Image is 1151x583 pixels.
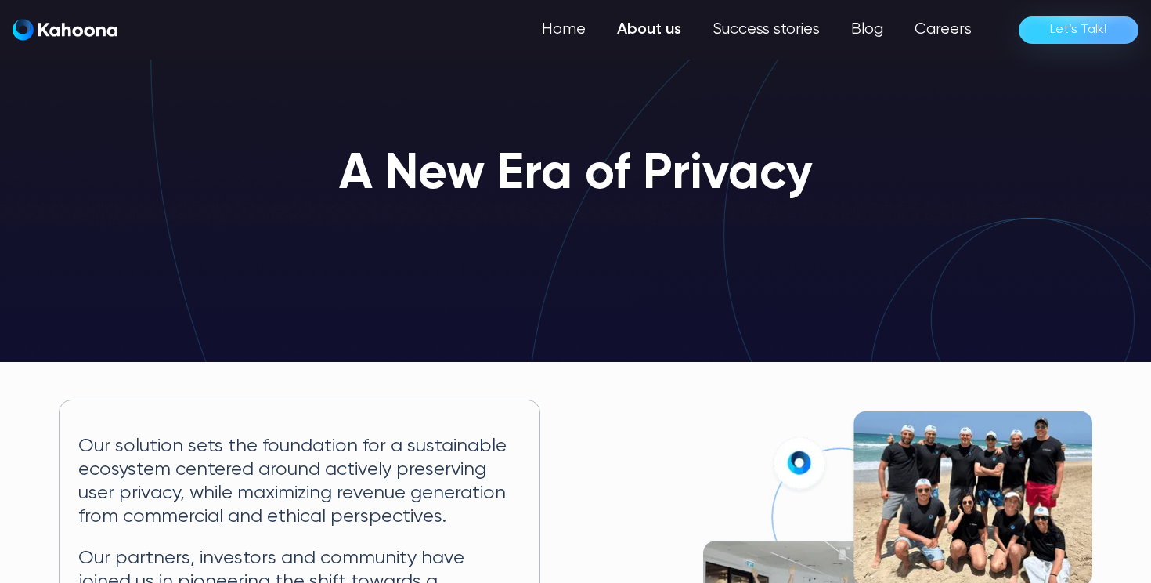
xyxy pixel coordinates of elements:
a: Blog [835,14,899,45]
div: Let’s Talk! [1050,17,1107,42]
a: Success stories [697,14,835,45]
a: home [13,19,117,42]
h1: A New Era of Privacy [339,147,813,202]
a: Home [526,14,601,45]
img: Kahoona logo white [13,19,117,41]
a: Careers [899,14,987,45]
a: Let’s Talk! [1019,16,1138,44]
a: About us [601,14,697,45]
p: Our solution sets the foundation for a sustainable ecosystem centered around actively preserving ... [78,435,521,528]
